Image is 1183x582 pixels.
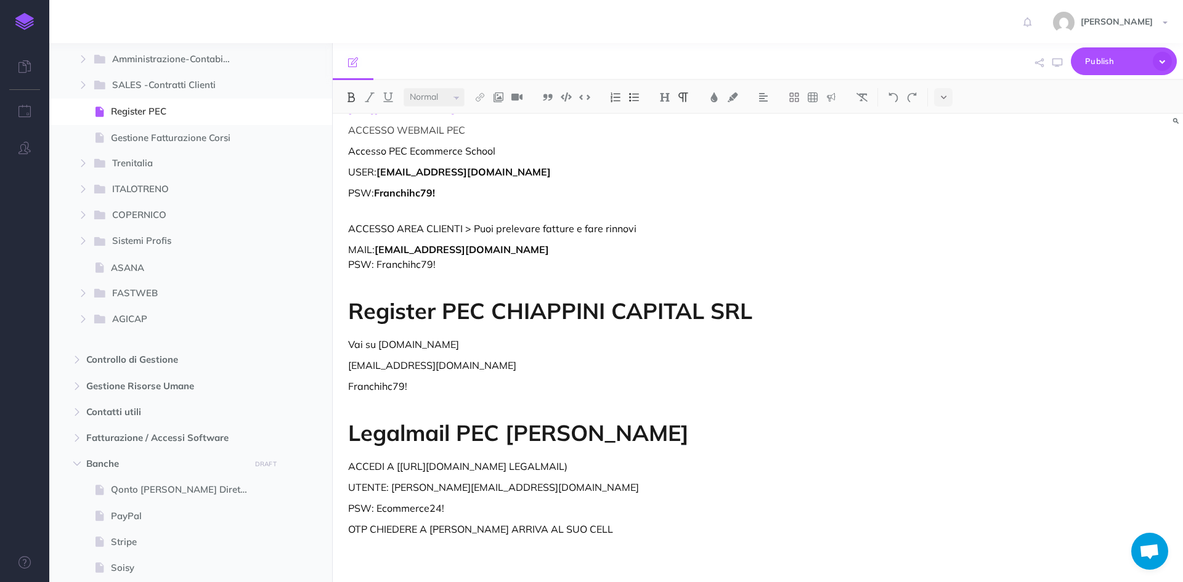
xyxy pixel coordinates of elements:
img: Add image button [493,92,504,102]
img: Undo [888,92,899,102]
p: PSW: Ecommerce24! [348,501,913,515]
img: Headings dropdown button [659,92,670,102]
p: ACCEDI A [[URL][DOMAIN_NAME] LEGALMAIL) [348,459,913,474]
p: ACCESSO WEBMAIL PEC [348,123,913,137]
img: 773ddf364f97774a49de44848d81cdba.jpg [1053,12,1075,33]
span: Controllo di Gestione [86,352,243,367]
img: Inline code button [579,92,590,102]
img: Add video button [511,92,522,102]
span: Gestione Risorse Umane [86,379,243,394]
img: Underline button [383,92,394,102]
span: Publish [1085,52,1147,71]
img: Code block button [561,92,572,102]
span: [PERSON_NAME] [1075,16,1159,27]
span: Sistemi Profis [112,233,240,249]
p: Vai su [DOMAIN_NAME] [348,337,913,352]
span: Gestione Fatturazione Corsi [111,131,258,145]
span: Qonto [PERSON_NAME] Diretto RID [111,482,258,497]
span: Banche [86,456,243,471]
button: DRAFT [250,457,281,471]
p: [EMAIL_ADDRESS][DOMAIN_NAME] [348,358,913,373]
span: ASANA [111,261,258,275]
span: Fatturazione / Accessi Software [86,430,243,445]
img: Italic button [364,92,375,102]
img: Text background color button [727,92,738,102]
span: Stripe [111,535,258,549]
p: PSW: [348,185,913,215]
span: Register PEC [111,104,258,119]
img: logo-mark.svg [15,13,34,30]
span: Soisy [111,560,258,575]
img: Callout dropdown menu button [826,92,837,102]
img: Redo [906,92,917,102]
span: AGICAP [112,312,240,328]
strong: Legalmail PEC [PERSON_NAME] [348,419,689,447]
p: Accesso PEC Ecommerce School [348,143,913,158]
p: ACCESSO AREA CLIENTI > Puoi prelevare fatture e fare rinnovi [348,221,913,236]
img: Clear styles button [856,92,868,102]
img: Create table button [807,92,818,102]
span: Amministrazione-Contabilità [112,52,241,68]
p: OTP CHIEDERE A [PERSON_NAME] ARRIVA AL SUO CELL [348,522,913,536]
strong: Franchihc79! [374,187,435,199]
span: COPERNICO [112,208,240,224]
img: Text color button [709,92,720,102]
img: Unordered list button [628,92,640,102]
span: Trenitalia [112,156,240,172]
p: Franchihc79! [348,379,913,394]
img: Blockquote button [542,92,553,102]
small: DRAFT [255,460,277,468]
span: FASTWEB [112,286,240,302]
span: Contatti utili [86,405,243,419]
span: PayPal [111,509,258,523]
div: Aprire la chat [1131,533,1168,570]
img: Paragraph button [678,92,689,102]
span: SALES -Contratti Clienti [112,78,240,94]
strong: Register PEC CHIAPPINI CAPITAL SRL [348,297,752,325]
img: Ordered list button [610,92,621,102]
p: USER: [348,164,913,179]
button: Publish [1071,47,1177,75]
img: Link button [474,92,486,102]
strong: [EMAIL_ADDRESS][DOMAIN_NAME] [375,243,549,256]
span: ITALOTRENO [112,182,240,198]
img: Bold button [346,92,357,102]
p: UTENTE: [PERSON_NAME][EMAIL_ADDRESS][DOMAIN_NAME] [348,480,913,495]
p: MAIL: PSW: Franchihc79! [348,242,913,272]
strong: [EMAIL_ADDRESS][DOMAIN_NAME] [376,166,551,178]
img: Alignment dropdown menu button [758,92,769,102]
